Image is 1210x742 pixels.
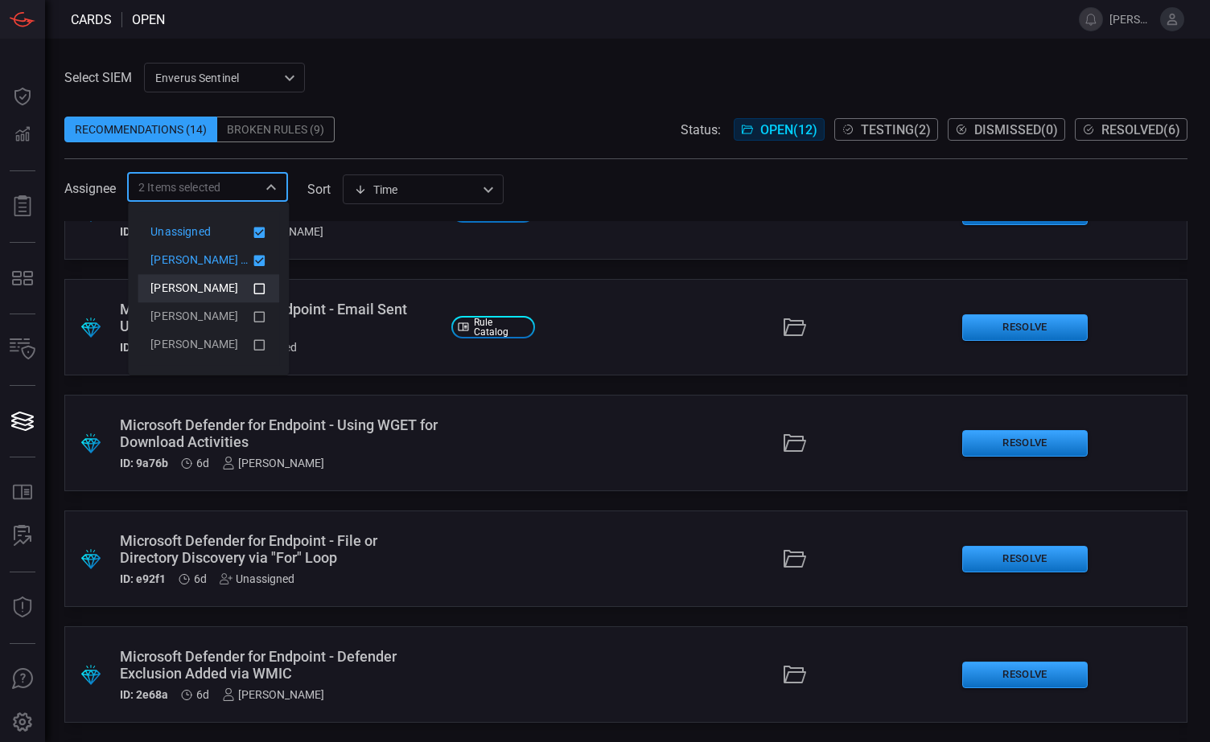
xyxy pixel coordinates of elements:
[120,688,168,701] h5: ID: 2e68a
[120,648,438,682] div: Microsoft Defender for Endpoint - Defender Exclusion Added via WMIC
[474,318,529,337] span: Rule Catalog
[834,118,938,141] button: Testing(2)
[150,253,282,266] span: [PERSON_NAME] (Myself)
[196,688,209,701] span: Sep 10, 2025 11:30 PM
[760,122,817,137] span: Open ( 12 )
[3,187,42,226] button: Reports
[120,457,168,469] h5: ID: 9a76b
[138,218,279,246] li: Unassigned
[3,517,42,555] button: ALERT ANALYSIS
[138,330,279,359] li: Roshni Sapru
[120,572,166,585] h5: ID: e92f1
[138,179,220,195] span: 2 Items selected
[217,117,335,142] div: Broken Rules (9)
[222,688,324,701] div: [PERSON_NAME]
[138,246,279,274] li: Jared Roese (Myself)
[962,314,1088,341] button: Resolve
[196,457,209,469] span: Sep 10, 2025 11:31 PM
[260,176,282,199] button: Close
[962,662,1088,688] button: Resolve
[120,301,438,334] div: Microsoft Defender for Endpoint - Email Sent Using Powershell
[222,457,324,469] div: [PERSON_NAME]
[1109,13,1154,26] span: [PERSON_NAME].[PERSON_NAME]
[194,572,207,585] span: Sep 10, 2025 11:31 PM
[150,338,238,351] span: [PERSON_NAME]
[71,12,112,27] span: Cards
[138,302,279,330] li: Jose Rodriguez
[120,225,167,238] h5: ID: 65c84
[64,117,217,142] div: Recommendations (14)
[3,660,42,699] button: Ask Us A Question
[681,122,721,137] span: Status:
[3,473,42,512] button: Rule Catalog
[132,12,165,27] span: open
[3,330,42,369] button: Inventory
[3,402,42,441] button: Cards
[64,181,116,196] span: Assignee
[1101,122,1180,137] span: Resolved ( 6 )
[120,416,438,450] div: Microsoft Defender for Endpoint - Using WGET for Download Activities
[3,588,42,627] button: Threat Intelligence
[734,118,825,141] button: Open(12)
[3,259,42,297] button: MITRE - Detection Posture
[150,310,238,322] span: [PERSON_NAME]
[220,572,294,585] div: Unassigned
[138,274,279,302] li: Alex Acosta
[64,70,132,85] label: Select SIEM
[120,341,168,354] h5: ID: 4e655
[962,430,1088,457] button: Resolve
[150,281,238,294] span: [PERSON_NAME]
[120,532,438,566] div: Microsoft Defender for Endpoint - File or Directory Discovery via "For" Loop
[3,77,42,116] button: Dashboard
[150,225,211,238] span: Unassigned
[861,122,931,137] span: Testing ( 2 )
[962,546,1088,572] button: Resolve
[307,182,331,197] label: sort
[3,703,42,742] button: Preferences
[948,118,1065,141] button: Dismissed(0)
[3,116,42,154] button: Detections
[354,182,478,198] div: Time
[974,122,1058,137] span: Dismissed ( 0 )
[1075,118,1187,141] button: Resolved(6)
[155,70,279,86] p: Enverus Sentinel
